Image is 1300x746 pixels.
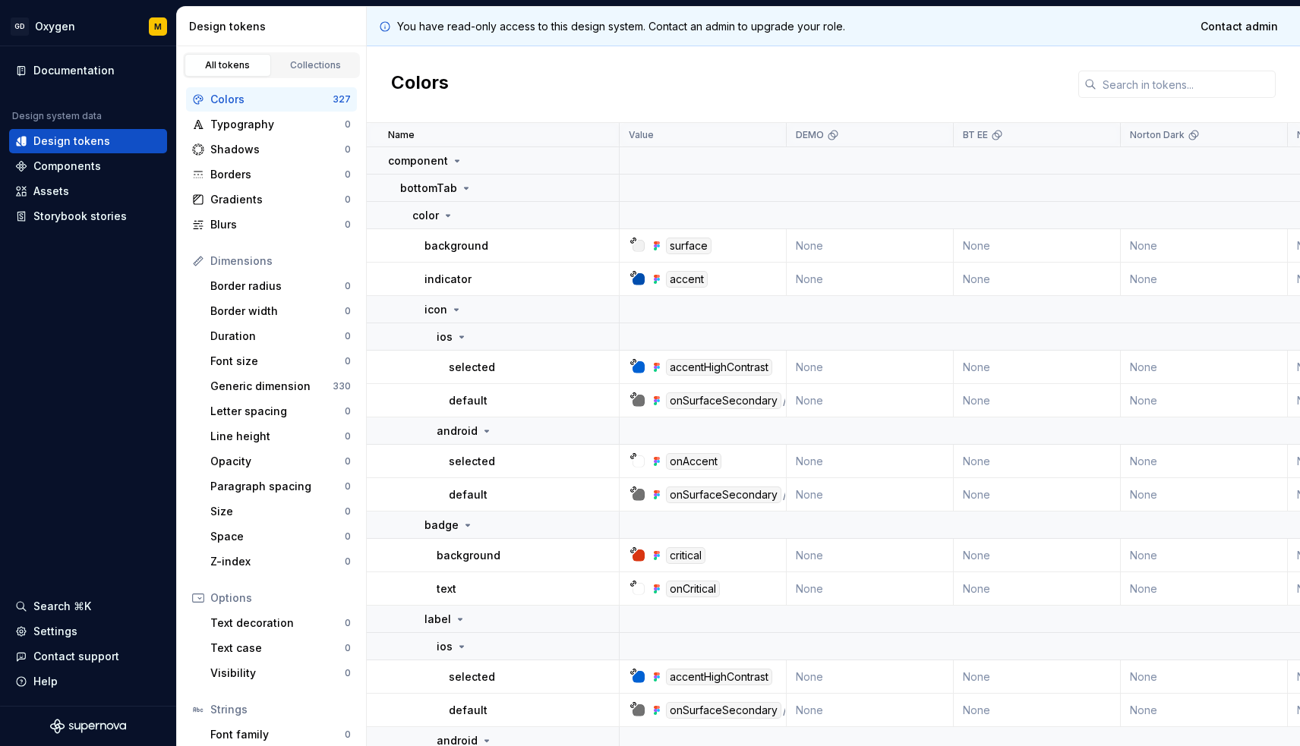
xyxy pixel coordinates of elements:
[204,549,357,574] a: Z-index0
[204,611,357,635] a: Text decoration0
[204,524,357,549] a: Space0
[787,384,954,417] td: None
[954,478,1121,511] td: None
[210,217,345,232] div: Blurs
[437,581,456,596] p: text
[783,486,787,503] div: /
[210,304,345,319] div: Border width
[345,455,351,467] div: 0
[33,649,119,664] div: Contact support
[954,229,1121,263] td: None
[954,445,1121,478] td: None
[787,445,954,478] td: None
[186,187,357,212] a: Gradients0
[33,184,69,199] div: Assets
[1121,539,1288,572] td: None
[437,329,453,345] p: ios
[345,430,351,442] div: 0
[210,429,345,444] div: Line height
[345,642,351,654] div: 0
[345,194,351,206] div: 0
[666,453,721,470] div: onAccent
[437,548,500,563] p: background
[449,393,487,408] p: default
[345,118,351,131] div: 0
[787,229,954,263] td: None
[783,392,787,409] div: /
[33,63,115,78] div: Documentation
[449,669,495,685] p: selected
[210,404,345,419] div: Letter spacing
[9,129,167,153] a: Design tokens
[12,110,102,122] div: Design system data
[204,474,357,499] a: Paragraph spacing0
[787,572,954,606] td: None
[204,399,357,423] a: Letter spacing0
[388,153,448,168] p: component
[1096,71,1276,98] input: Search in tokens...
[397,19,845,34] p: You have read-only access to this design system. Contact an admin to upgrade your role.
[154,20,162,33] div: M
[189,19,360,34] div: Design tokens
[333,93,351,105] div: 327
[210,702,351,717] div: Strings
[666,669,772,685] div: accentHighContrast
[204,274,357,298] a: Border radius0
[33,624,77,639] div: Settings
[345,617,351,629] div: 0
[1191,13,1288,40] a: Contact admin
[186,112,357,137] a: Typography0
[345,219,351,231] div: 0
[204,299,357,323] a: Border width0
[210,479,345,494] div: Paragraph spacing
[9,58,167,83] a: Documentation
[33,674,58,689] div: Help
[954,694,1121,727] td: None
[35,19,75,34] div: Oxygen
[3,10,173,42] button: GDOxygenM
[210,192,345,207] div: Gradients
[449,703,487,718] p: default
[186,87,357,112] a: Colors327
[1201,19,1278,34] span: Contact admin
[210,279,345,294] div: Border radius
[186,212,357,237] a: Blurs0
[345,355,351,367] div: 0
[787,660,954,694] td: None
[204,499,357,524] a: Size0
[787,351,954,384] td: None
[210,590,351,606] div: Options
[186,137,357,162] a: Shadows0
[345,305,351,317] div: 0
[9,179,167,203] a: Assets
[1121,478,1288,511] td: None
[424,302,447,317] p: icon
[9,204,167,228] a: Storybook stories
[1121,263,1288,296] td: None
[787,539,954,572] td: None
[1121,229,1288,263] td: None
[666,547,705,564] div: critical
[11,17,29,36] div: GD
[787,263,954,296] td: None
[963,129,988,141] p: BT EE
[954,263,1121,296] td: None
[666,581,720,597] div: onCritical
[345,505,351,518] div: 0
[210,92,333,107] div: Colors
[50,719,126,734] svg: Supernova Logo
[33,209,127,224] div: Storybook stories
[666,271,708,288] div: accent
[954,660,1121,694] td: None
[954,572,1121,606] td: None
[210,641,345,656] div: Text case
[629,129,654,141] p: Value
[333,380,351,392] div: 330
[449,360,495,375] p: selected
[424,612,451,627] p: label
[1121,445,1288,478] td: None
[424,518,459,533] p: badge
[412,208,439,223] p: color
[9,594,167,619] button: Search ⌘K
[210,379,333,394] div: Generic dimension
